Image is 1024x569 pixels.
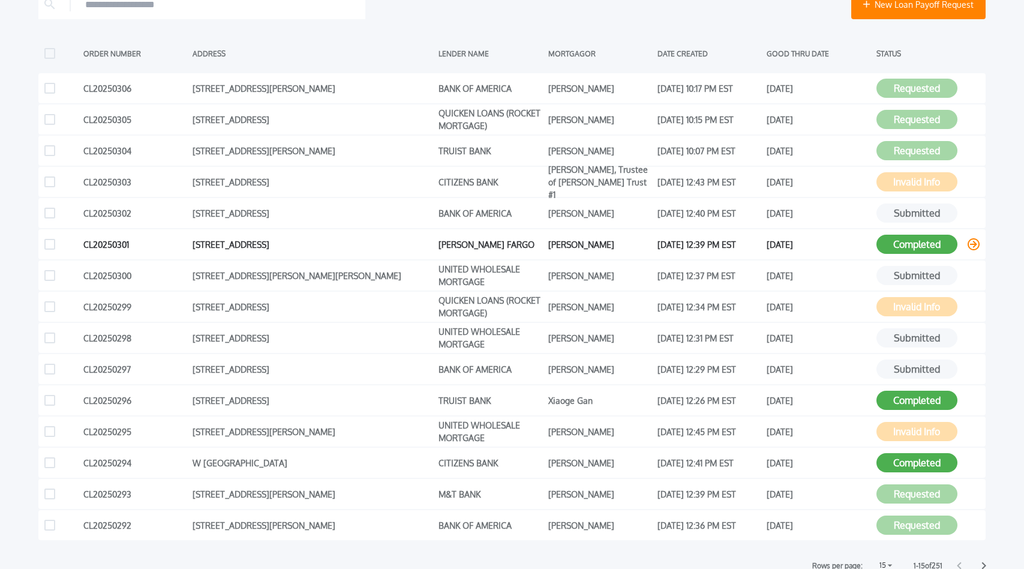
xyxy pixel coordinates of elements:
div: GOOD THRU DATE [767,44,870,62]
div: Xiaoge Gan [548,391,651,409]
button: Submitted [876,266,957,285]
div: [STREET_ADDRESS][PERSON_NAME] [193,142,433,160]
div: CL20250299 [83,298,187,316]
div: DATE CREATED [657,44,761,62]
div: [STREET_ADDRESS] [193,173,433,191]
div: [DATE] [767,423,870,441]
div: W [GEOGRAPHIC_DATA] [193,454,433,472]
div: [STREET_ADDRESS] [193,235,433,253]
div: CL20250304 [83,142,187,160]
div: [STREET_ADDRESS][PERSON_NAME] [193,423,433,441]
div: [DATE] [767,329,870,347]
div: BANK OF AMERICA [439,79,542,97]
div: TRUIST BANK [439,142,542,160]
div: [DATE] 12:41 PM EST [657,454,761,472]
div: CL20250305 [83,110,187,128]
div: [STREET_ADDRESS][PERSON_NAME][PERSON_NAME] [193,266,433,284]
div: [DATE] [767,266,870,284]
div: CL20250306 [83,79,187,97]
button: Submitted [876,203,957,223]
div: M&T BANK [439,485,542,503]
div: [DATE] [767,173,870,191]
div: [STREET_ADDRESS] [193,329,433,347]
div: [DATE] 12:29 PM EST [657,360,761,378]
div: [PERSON_NAME] FARGO [439,235,542,253]
div: [PERSON_NAME] [548,454,651,472]
div: UNITED WHOLESALE MORTGAGE [439,266,542,284]
div: CL20250301 [83,235,187,253]
div: [STREET_ADDRESS] [193,298,433,316]
div: [DATE] 12:40 PM EST [657,204,761,222]
div: [DATE] [767,235,870,253]
button: Requested [876,516,957,535]
div: [DATE] [767,298,870,316]
div: [DATE] [767,485,870,503]
div: [DATE] [767,204,870,222]
div: [STREET_ADDRESS][PERSON_NAME] [193,516,433,534]
div: [DATE] 12:37 PM EST [657,266,761,284]
button: Requested [876,79,957,98]
div: ADDRESS [193,44,433,62]
div: [PERSON_NAME] [548,516,651,534]
div: [PERSON_NAME] [548,235,651,253]
div: [STREET_ADDRESS][PERSON_NAME] [193,79,433,97]
button: Requested [876,110,957,129]
button: Requested [876,484,957,504]
div: [STREET_ADDRESS] [193,110,433,128]
div: [STREET_ADDRESS] [193,391,433,409]
div: [DATE] 12:26 PM EST [657,391,761,409]
div: [DATE] [767,79,870,97]
div: MORTGAGOR [548,44,651,62]
div: CL20250294 [83,454,187,472]
div: [PERSON_NAME], Trustee of [PERSON_NAME] Trust #1 [548,173,651,191]
div: [PERSON_NAME] [548,423,651,441]
div: CITIZENS BANK [439,173,542,191]
div: [PERSON_NAME] [548,266,651,284]
div: [DATE] 10:07 PM EST [657,142,761,160]
div: CITIZENS BANK [439,454,542,472]
div: [PERSON_NAME] [548,329,651,347]
div: [PERSON_NAME] [548,204,651,222]
div: CL20250297 [83,360,187,378]
button: Invalid Info [876,297,957,316]
div: [DATE] 10:17 PM EST [657,79,761,97]
div: CL20250296 [83,391,187,409]
div: UNITED WHOLESALE MORTGAGE [439,423,542,441]
div: CL20250300 [83,266,187,284]
div: QUICKEN LOANS (ROCKET MORTGAGE) [439,110,542,128]
div: [DATE] 12:36 PM EST [657,516,761,534]
div: [PERSON_NAME] [548,298,651,316]
div: BANK OF AMERICA [439,516,542,534]
div: [DATE] 10:15 PM EST [657,110,761,128]
div: BANK OF AMERICA [439,204,542,222]
div: [PERSON_NAME] [548,110,651,128]
div: ORDER NUMBER [83,44,187,62]
div: [DATE] 12:34 PM EST [657,298,761,316]
div: LENDER NAME [439,44,542,62]
div: [STREET_ADDRESS] [193,360,433,378]
div: UNITED WHOLESALE MORTGAGE [439,329,542,347]
div: [DATE] 12:45 PM EST [657,423,761,441]
button: Completed [876,453,957,472]
div: [PERSON_NAME] [548,142,651,160]
div: [DATE] 12:31 PM EST [657,329,761,347]
button: Invalid Info [876,422,957,441]
button: Completed [876,235,957,254]
div: [DATE] [767,454,870,472]
div: [STREET_ADDRESS][PERSON_NAME] [193,485,433,503]
div: QUICKEN LOANS (ROCKET MORTGAGE) [439,298,542,316]
button: Submitted [876,360,957,379]
div: [DATE] [767,391,870,409]
div: CL20250293 [83,485,187,503]
div: TRUIST BANK [439,391,542,409]
div: [PERSON_NAME] [548,360,651,378]
div: CL20250303 [83,173,187,191]
div: [PERSON_NAME] [548,485,651,503]
div: CL20250302 [83,204,187,222]
div: [DATE] 12:39 PM EST [657,485,761,503]
div: BANK OF AMERICA [439,360,542,378]
button: Submitted [876,328,957,348]
div: [DATE] [767,142,870,160]
div: [PERSON_NAME] [548,79,651,97]
div: [DATE] 12:39 PM EST [657,235,761,253]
